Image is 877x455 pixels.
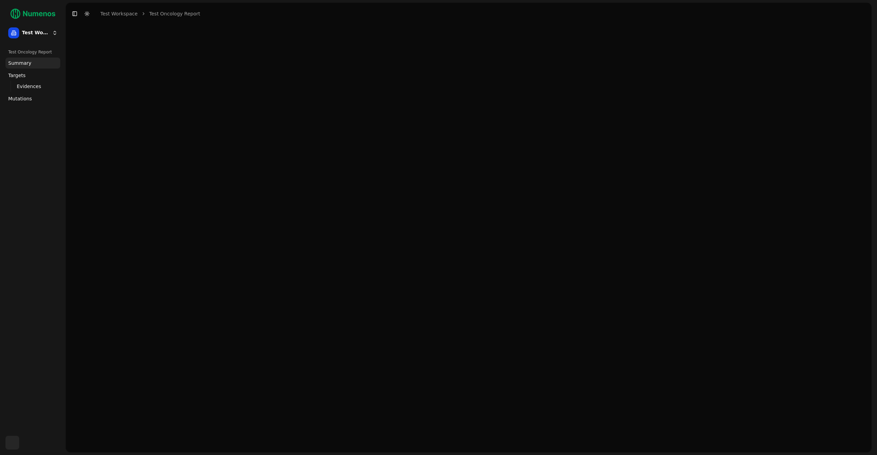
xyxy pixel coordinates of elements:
span: Evidences [17,83,41,90]
span: Mutations [8,95,32,102]
nav: breadcrumb [100,10,200,17]
div: Test Oncology Report [5,47,60,58]
a: Evidences [14,82,52,91]
a: Targets [5,70,60,81]
a: Summary [5,58,60,69]
span: Test Workspace [22,30,49,36]
a: Test Workspace [100,10,138,17]
a: Test Oncology Report [149,10,200,17]
span: Targets [8,72,26,79]
span: Summary [8,60,32,66]
button: Test Workspace [5,25,60,41]
a: Mutations [5,93,60,104]
img: Numenos [5,5,60,22]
